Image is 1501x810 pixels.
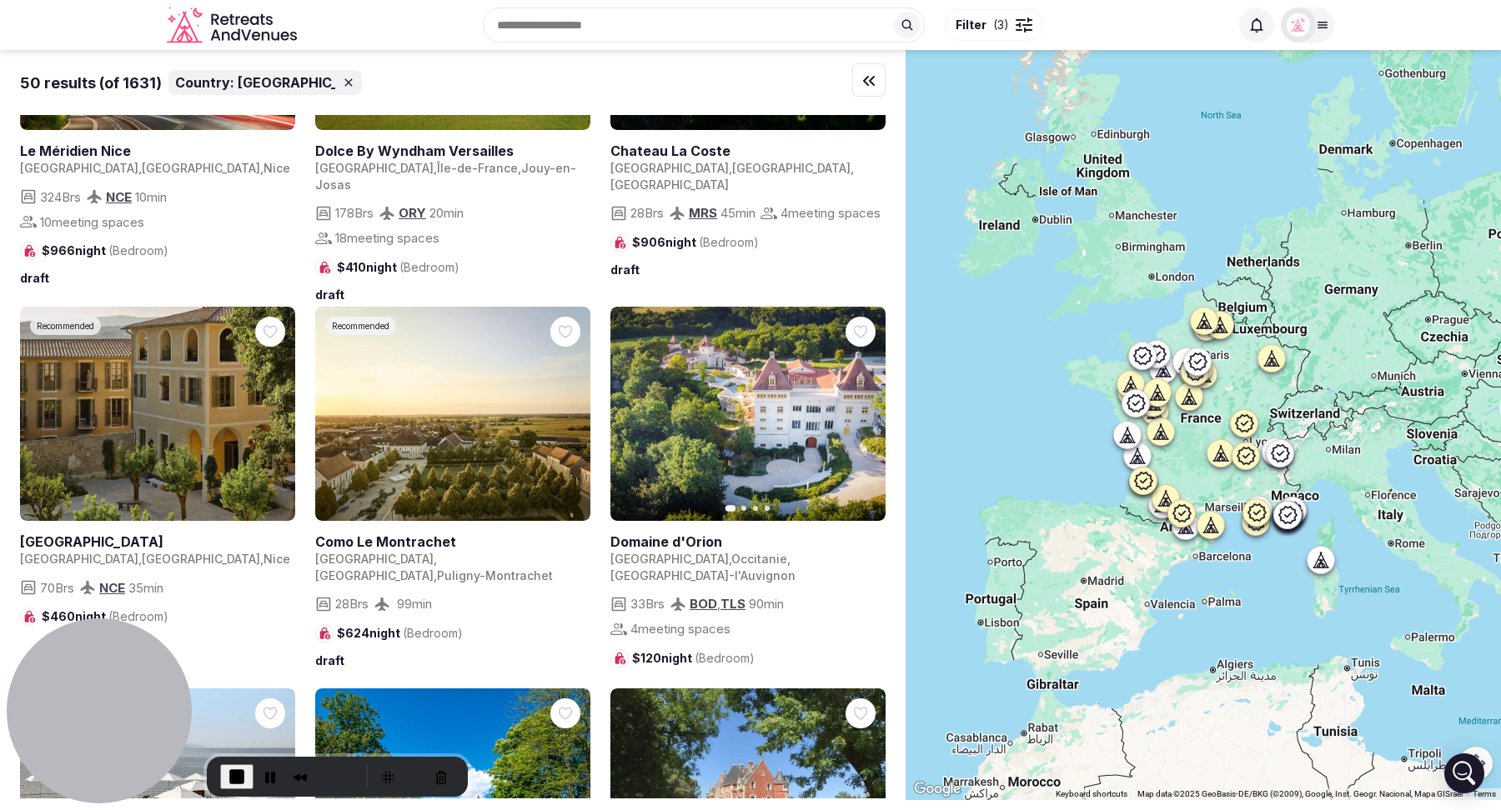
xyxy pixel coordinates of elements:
span: [GEOGRAPHIC_DATA] [315,552,434,566]
a: View Hôtel du Couvent [20,307,295,521]
span: [GEOGRAPHIC_DATA] [315,161,434,175]
button: Go to slide 4 [765,506,770,511]
span: 324 Brs [40,188,81,206]
span: , [138,161,142,175]
span: , [851,161,854,175]
span: Map data ©2025 GeoBasis-DE/BKG (©2009), Google, Inst. Geogr. Nacional, Mapa GISrael [1137,789,1463,798]
span: , [434,161,437,175]
button: Filter(3) [945,9,1043,41]
span: (Bedroom) [403,626,463,640]
h2: Dolce By Wyndham Versailles [315,142,590,160]
span: draft [315,287,344,303]
div: Recommended [325,317,396,335]
a: NCE [99,580,125,596]
span: Country: [175,73,234,92]
span: 70 Brs [40,579,74,597]
h2: Le Méridien Nice [20,142,295,160]
span: Île-de-France [437,161,518,175]
span: , [729,552,731,566]
span: Filter [956,17,986,33]
span: $120 night [632,650,755,667]
span: 28 Brs [630,204,664,222]
span: draft [315,652,344,669]
h2: [GEOGRAPHIC_DATA] [20,532,295,551]
a: View venue [315,142,590,160]
span: 99 min [397,595,432,612]
span: draft [610,262,640,278]
span: , [260,552,264,566]
span: $410 night [337,259,459,276]
span: [GEOGRAPHIC_DATA] [610,177,729,192]
span: , [434,552,437,566]
span: [GEOGRAPHIC_DATA] [142,161,260,175]
span: , [138,552,142,566]
img: Google [910,778,965,800]
a: View venue [20,532,295,551]
span: [GEOGRAPHIC_DATA] [142,552,260,566]
a: MRS [689,205,717,221]
span: [GEOGRAPHIC_DATA] [610,161,729,175]
span: , [787,552,791,566]
button: Go to slide 2 [741,506,746,511]
a: View venue [610,142,886,160]
span: (Bedroom) [108,609,168,623]
span: [GEOGRAPHIC_DATA]-l'Auvignon [610,568,796,582]
span: 33 Brs [630,595,665,612]
a: View Como Le Montrachet [315,307,590,521]
span: [GEOGRAPHIC_DATA] [20,552,138,566]
span: Occitanie [731,552,787,566]
span: [GEOGRAPHIC_DATA] [20,161,138,175]
div: Recommended [30,317,101,335]
span: 18 meeting spaces [335,229,439,247]
span: 10 meeting spaces [40,213,144,231]
a: BOD [690,596,717,612]
span: Puligny-Montrachet [437,568,553,582]
span: Recommended [332,320,389,332]
a: View venue [315,532,590,551]
span: , [729,161,732,175]
svg: Retreats and Venues company logo [167,7,300,44]
span: $966 night [42,242,168,259]
a: View venue [610,532,886,551]
a: View venue [20,142,295,160]
div: , [690,595,745,612]
span: , [260,161,264,175]
div: Open Intercom Messenger [1444,753,1484,793]
button: Map camera controls [1459,747,1493,780]
span: (Bedroom) [108,243,168,257]
span: Nice [264,552,290,566]
span: 45 min [720,204,756,222]
span: 10 min [135,188,167,206]
span: [GEOGRAPHIC_DATA] [315,568,434,582]
a: TLS [720,596,745,612]
span: $460 night [42,608,168,625]
span: $624 night [337,625,463,642]
span: 90 min [749,595,784,612]
a: Visit the homepage [167,7,300,44]
span: (Bedroom) [399,260,459,274]
span: ( 3 ) [993,17,1009,33]
div: 50 results (of 1631) [20,72,162,93]
span: 4 meeting spaces [781,204,881,222]
button: Go to slide 1 [725,505,736,512]
span: [GEOGRAPHIC_DATA] [238,73,381,92]
span: (Bedroom) [695,651,755,665]
span: $906 night [632,234,759,251]
span: draft [20,270,49,287]
a: View Domaine d'Orion [610,307,886,521]
span: 28 Brs [335,595,369,612]
span: [GEOGRAPHIC_DATA] [610,552,729,566]
span: Nice [264,161,290,175]
button: Go to slide 3 [753,506,758,511]
span: 4 meeting spaces [630,620,730,637]
h2: Como Le Montrachet [315,532,590,551]
a: Open this area in Google Maps (opens a new window) [910,778,965,800]
a: Terms (opens in new tab) [1473,789,1496,798]
span: Recommended [37,320,94,332]
a: NCE [106,189,132,205]
span: 35 min [128,579,163,597]
span: , [518,161,521,175]
span: (Bedroom) [699,235,759,249]
span: [GEOGRAPHIC_DATA] [732,161,851,175]
h2: Domaine d'Orion [610,532,886,551]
